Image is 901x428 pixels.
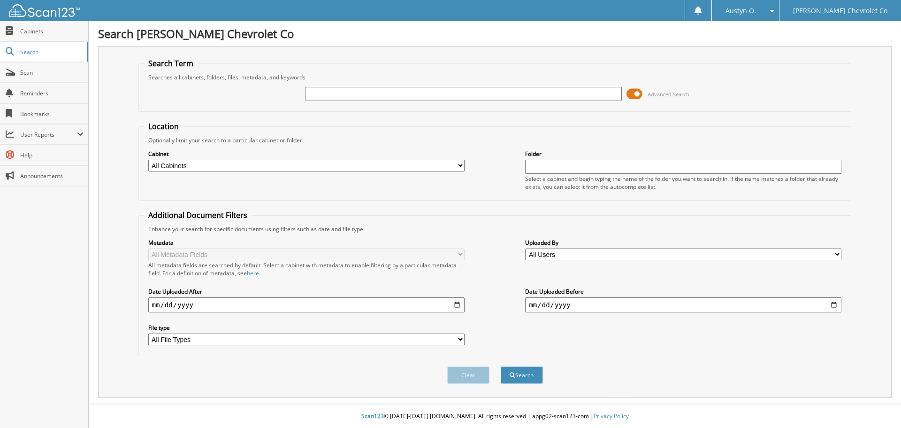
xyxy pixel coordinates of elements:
button: Search [501,366,543,384]
span: Scan123 [361,412,384,420]
div: © [DATE]-[DATE] [DOMAIN_NAME]. All rights reserved | appg02-scan123-com | [89,405,901,428]
legend: Additional Document Filters [144,210,252,220]
span: Reminders [20,89,84,97]
label: Uploaded By [525,239,841,247]
span: Announcements [20,172,84,180]
span: Bookmarks [20,110,84,118]
span: Advanced Search [648,91,689,98]
span: Search [20,48,82,56]
span: User Reports [20,131,77,139]
input: start [148,297,465,312]
span: [PERSON_NAME] Chevrolet Co [793,8,887,14]
div: Select a cabinet and begin typing the name of the folder you want to search in. If the name match... [525,175,841,191]
label: Folder [525,150,841,158]
legend: Search Term [144,58,198,69]
iframe: Chat Widget [854,383,901,428]
div: Searches all cabinets, folders, files, metadata, and keywords [144,73,847,81]
legend: Location [144,121,183,132]
h1: Search [PERSON_NAME] Chevrolet Co [98,26,892,41]
input: end [525,297,841,312]
span: Help [20,151,84,159]
label: Cabinet [148,150,465,158]
button: Clear [447,366,489,384]
div: Optionally limit your search to a particular cabinet or folder [144,136,847,144]
label: File type [148,324,465,332]
span: Scan [20,69,84,77]
img: scan123-logo-white.svg [9,4,80,17]
a: here [247,269,259,277]
label: Metadata [148,239,465,247]
label: Date Uploaded Before [525,288,841,296]
span: Cabinets [20,27,84,35]
div: All metadata fields are searched by default. Select a cabinet with metadata to enable filtering b... [148,261,465,277]
label: Date Uploaded After [148,288,465,296]
div: Enhance your search for specific documents using filters such as date and file type. [144,225,847,233]
a: Privacy Policy [594,412,629,420]
span: Austyn O. [725,8,756,14]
